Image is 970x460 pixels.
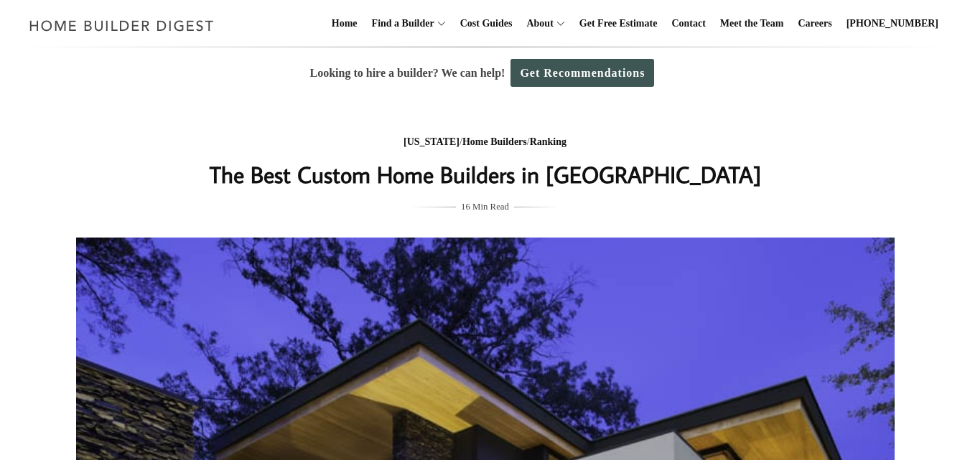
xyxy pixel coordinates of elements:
img: Home Builder Digest [23,11,220,39]
span: 16 Min Read [461,199,509,215]
a: [PHONE_NUMBER] [841,1,944,47]
a: Cost Guides [454,1,518,47]
a: About [521,1,553,47]
div: / / [199,133,772,151]
a: [US_STATE] [404,136,460,147]
a: Get Free Estimate [574,1,663,47]
a: Meet the Team [714,1,790,47]
a: Find a Builder [366,1,434,47]
a: Contact [666,1,711,47]
a: Get Recommendations [510,59,654,87]
a: Home [326,1,363,47]
a: Ranking [530,136,566,147]
a: Careers [793,1,838,47]
h1: The Best Custom Home Builders in [GEOGRAPHIC_DATA] [199,157,772,192]
a: Home Builders [462,136,527,147]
